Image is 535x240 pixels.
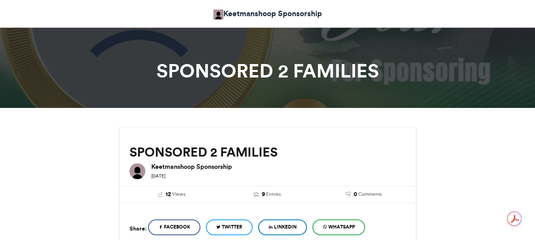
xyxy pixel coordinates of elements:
[358,191,382,198] span: Comments
[222,223,242,231] span: Twitter
[274,223,297,231] span: LinkedIn
[354,190,357,199] span: 0
[322,190,406,199] a: 0 Comments
[129,190,214,199] a: 12 Views
[266,191,281,198] span: Entries
[213,9,223,19] img: Keetmanshoop Sponsorship
[48,61,487,80] h1: SPONSORED 2 FAMILIES
[258,219,307,235] a: LinkedIn
[166,190,171,199] span: 12
[328,223,355,231] span: WhatsApp
[172,191,185,198] span: Views
[262,190,265,199] span: 9
[206,219,253,235] a: Twitter
[312,219,365,235] a: WhatsApp
[151,163,406,170] h6: Keetmanshoop Sponsorship
[225,190,310,199] a: 9 Entries
[129,223,147,234] h5: Share:
[129,145,406,159] h2: SPONSORED 2 FAMILIES
[151,173,166,179] small: [DATE]
[164,223,190,231] span: Facebook
[213,8,322,19] a: Keetmanshoop Sponsorship
[129,163,145,179] img: Keetmanshoop Sponsorship
[148,219,200,235] a: Facebook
